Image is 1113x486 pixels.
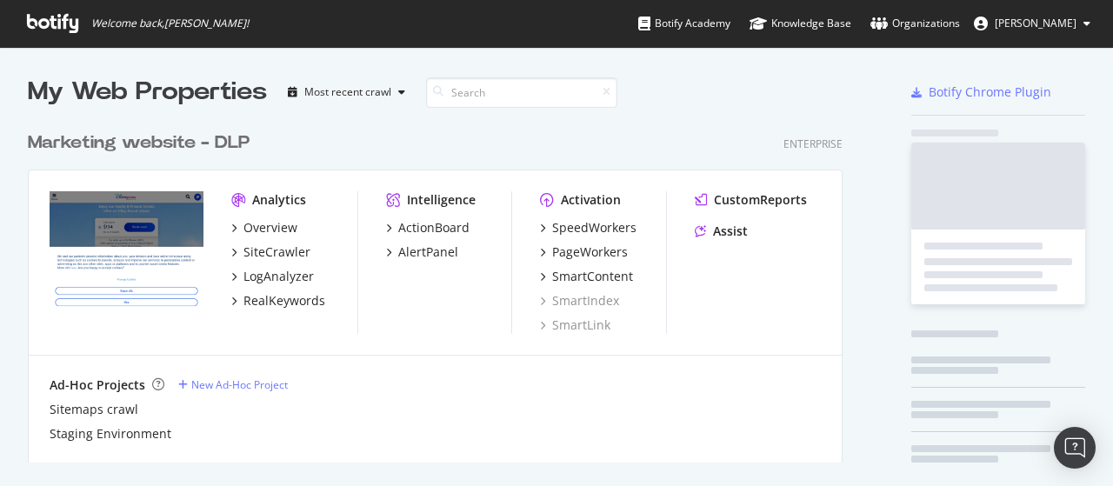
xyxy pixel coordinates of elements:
[695,223,748,240] a: Assist
[50,376,145,394] div: Ad-Hoc Projects
[540,268,633,285] a: SmartContent
[407,191,476,209] div: Intelligence
[386,219,470,236] a: ActionBoard
[929,83,1051,101] div: Botify Chrome Plugin
[695,191,807,209] a: CustomReports
[231,243,310,261] a: SiteCrawler
[995,16,1076,30] span: Robin Delest
[552,243,628,261] div: PageWorkers
[1054,427,1096,469] div: Open Intercom Messenger
[231,292,325,310] a: RealKeywords
[540,292,619,310] a: SmartIndex
[50,425,171,443] a: Staging Environment
[252,191,306,209] div: Analytics
[28,130,257,156] a: Marketing website - DLP
[386,243,458,261] a: AlertPanel
[243,243,310,261] div: SiteCrawler
[540,243,628,261] a: PageWorkers
[552,219,636,236] div: SpeedWorkers
[398,219,470,236] div: ActionBoard
[398,243,458,261] div: AlertPanel
[91,17,249,30] span: Welcome back, [PERSON_NAME] !
[714,191,807,209] div: CustomReports
[28,110,856,463] div: grid
[281,78,412,106] button: Most recent crawl
[540,316,610,334] a: SmartLink
[561,191,621,209] div: Activation
[50,401,138,418] a: Sitemaps crawl
[713,223,748,240] div: Assist
[426,77,617,108] input: Search
[28,75,267,110] div: My Web Properties
[304,87,391,97] div: Most recent crawl
[243,219,297,236] div: Overview
[960,10,1104,37] button: [PERSON_NAME]
[243,292,325,310] div: RealKeywords
[178,377,288,392] a: New Ad-Hoc Project
[870,15,960,32] div: Organizations
[750,15,851,32] div: Knowledge Base
[28,130,250,156] div: Marketing website - DLP
[243,268,314,285] div: LogAnalyzer
[911,83,1051,101] a: Botify Chrome Plugin
[191,377,288,392] div: New Ad-Hoc Project
[540,219,636,236] a: SpeedWorkers
[231,219,297,236] a: Overview
[638,15,730,32] div: Botify Academy
[50,191,203,315] img: disneylandparis.com
[783,136,843,151] div: Enterprise
[552,268,633,285] div: SmartContent
[231,268,314,285] a: LogAnalyzer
